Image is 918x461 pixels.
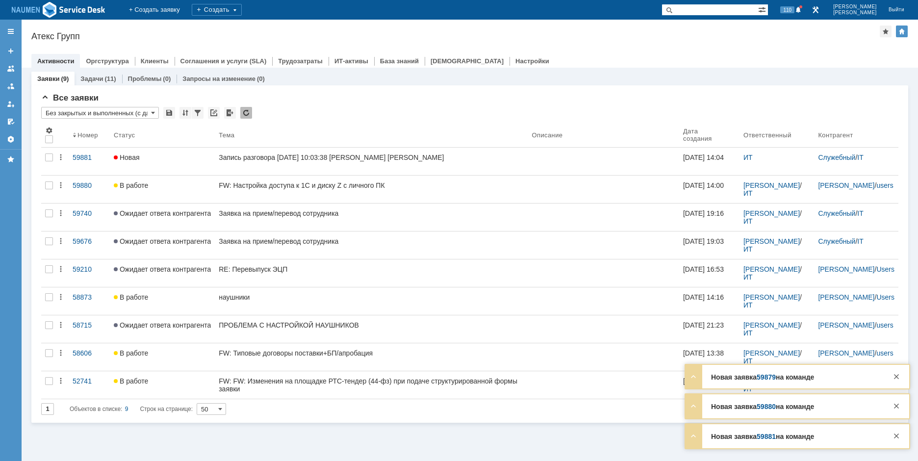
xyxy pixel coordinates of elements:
[880,26,892,37] div: Добавить в избранное
[743,237,800,245] a: [PERSON_NAME]
[219,131,234,139] div: Тема
[743,321,800,329] a: [PERSON_NAME]
[818,349,874,357] a: [PERSON_NAME]
[69,123,110,148] th: Номер
[688,430,699,442] div: Развернуть
[80,75,103,82] a: Задачи
[743,265,810,281] div: /
[57,293,65,301] div: Действия
[818,209,855,217] a: Служебный
[818,293,874,301] a: [PERSON_NAME]
[12,1,105,19] img: Ad3g3kIAYj9CAAAAAElFTkSuQmCC
[215,148,528,175] a: Запись разговора [DATE] 10:03:38 [PERSON_NAME] [PERSON_NAME]
[69,287,110,315] a: 58873
[114,209,211,217] span: Ожидает ответа контрагента
[77,131,98,139] div: Номер
[86,57,128,65] a: Оргструктура
[818,154,855,161] a: Служебный
[73,377,106,385] div: 52741
[215,176,528,203] a: FW: Настройка доступа к 1С и диску Z с личного ПК
[876,265,894,273] a: Users
[45,127,53,134] span: Настройки
[73,181,106,189] div: 59880
[711,403,814,410] strong: Новая заявка на команде
[114,349,148,357] span: В работе
[683,349,724,357] div: [DATE] 13:38
[688,400,699,412] div: Развернуть
[70,403,193,415] i: Строк на странице:
[73,237,106,245] div: 59676
[69,231,110,259] a: 59676
[114,293,148,301] span: В работе
[810,4,821,16] a: Перейти в интерфейс администратора
[711,433,814,440] strong: Новая заявка на команде
[219,293,524,301] div: наушники
[679,123,739,148] th: Дата создания
[163,107,175,119] div: Сохранить вид
[3,43,19,59] a: Создать заявку
[215,371,528,399] a: FW: FW: Изменения на площадке РТС-тендер (44-фз) при подаче структурированной формы заявки
[679,315,739,343] a: [DATE] 21:23
[679,259,739,287] a: [DATE] 16:53
[215,343,528,371] a: FW: Типовые договоры поставки+БП/апробация
[683,377,724,385] div: [DATE] 16:59
[743,209,810,225] div: /
[240,107,252,119] div: Обновлять список
[215,123,528,148] th: Тема
[179,107,191,119] div: Сортировка...
[891,371,902,383] div: Закрыть
[114,321,211,329] span: Ожидает ответа контрагента
[743,217,753,225] a: ИТ
[215,259,528,287] a: RE: Перевыпуск ЭЦП
[833,10,877,16] span: [PERSON_NAME]
[69,204,110,231] a: 59740
[141,57,169,65] a: Клиенты
[70,406,122,412] span: Объектов в списке:
[683,321,724,329] div: [DATE] 21:23
[114,131,135,139] div: Статус
[679,204,739,231] a: [DATE] 19:16
[69,148,110,175] a: 59881
[833,4,877,10] span: [PERSON_NAME]
[219,237,524,245] div: Заявка на прием/перевод сотрудника
[679,343,739,371] a: [DATE] 13:38
[818,321,874,329] a: [PERSON_NAME]
[57,349,65,357] div: Действия
[110,371,215,399] a: В работе
[73,209,106,217] div: 59740
[219,349,524,357] div: FW: Типовые договоры поставки+БП/апробация
[219,181,524,189] div: FW: Настройка доступа к 1С и диску Z с личного ПК
[743,131,791,139] div: Ответственный
[679,148,739,175] a: [DATE] 14:04
[73,265,106,273] div: 59210
[3,61,19,77] a: Заявки на командах
[192,107,204,119] div: Фильтрация...
[69,371,110,399] a: 52741
[12,1,105,19] a: Перейти на домашнюю страницу
[683,265,724,273] div: [DATE] 16:53
[224,107,236,119] div: Экспорт списка
[110,123,215,148] th: Статус
[683,154,724,161] div: [DATE] 14:04
[688,371,699,383] div: Развернуть
[818,209,894,217] div: /
[114,377,148,385] span: В работе
[219,321,524,329] div: ПРОБЛЕМА С НАСТРОЙКОЙ НАУШНИКОВ
[743,349,800,357] a: [PERSON_NAME]
[37,75,59,82] a: Заявки
[73,349,106,357] div: 58606
[37,57,74,65] a: Активности
[743,357,753,365] a: ИТ
[814,123,898,148] th: Контрагент
[278,57,323,65] a: Трудозатраты
[110,259,215,287] a: Ожидает ответа контрагента
[257,75,265,82] div: (0)
[515,57,549,65] a: Настройки
[219,265,524,273] div: RE: Перевыпуск ЭЦП
[857,154,863,161] a: IT
[208,107,220,119] div: Скопировать ссылку на список
[683,293,724,301] div: [DATE] 14:16
[683,181,724,189] div: [DATE] 14:00
[743,181,800,189] a: [PERSON_NAME]
[857,209,863,217] a: IT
